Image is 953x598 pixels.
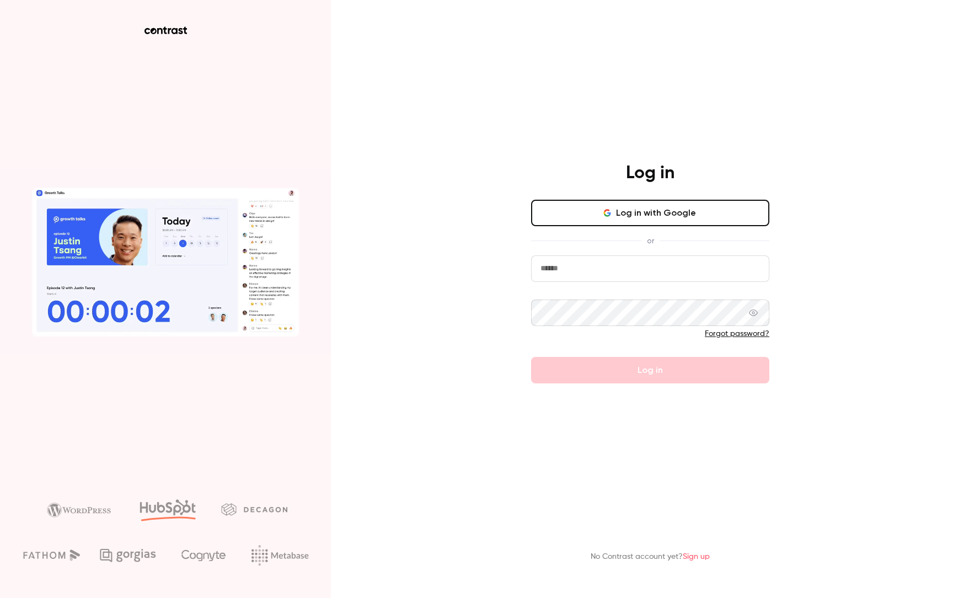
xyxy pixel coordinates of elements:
[641,235,660,247] span: or
[591,551,710,563] p: No Contrast account yet?
[626,162,674,184] h4: Log in
[705,330,769,338] a: Forgot password?
[531,200,769,226] button: Log in with Google
[683,553,710,560] a: Sign up
[221,503,287,515] img: decagon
